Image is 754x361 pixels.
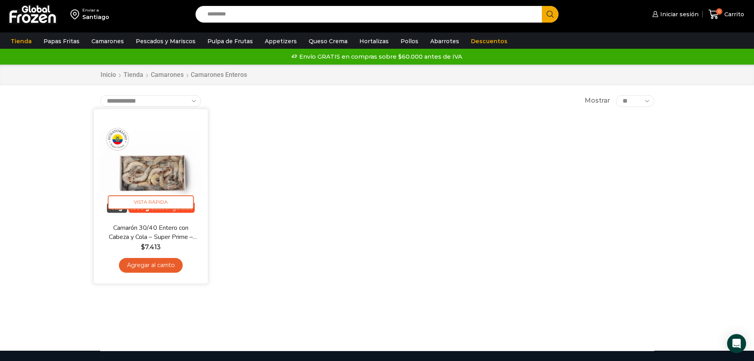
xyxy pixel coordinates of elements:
[70,8,82,21] img: address-field-icon.svg
[119,258,182,273] a: Agregar al carrito: “Camarón 30/40 Entero con Cabeza y Cola - Super Prime - Caja 10 kg”
[467,34,511,49] a: Descuentos
[141,243,144,250] span: $
[100,71,116,80] a: Inicio
[104,223,196,242] a: Camarón 30/40 Entero con Cabeza y Cola – Super Prime – Caja 10 kg
[397,34,422,49] a: Pollos
[132,34,199,49] a: Pescados y Mariscos
[722,10,744,18] span: Carrito
[150,71,184,80] a: Camarones
[7,34,36,49] a: Tienda
[305,34,351,49] a: Queso Crema
[716,8,722,15] span: 0
[87,34,128,49] a: Camarones
[658,10,699,18] span: Iniciar sesión
[40,34,84,49] a: Papas Fritas
[585,96,610,105] span: Mostrar
[261,34,301,49] a: Appetizers
[123,71,144,80] a: Tienda
[542,6,558,23] button: Search button
[355,34,393,49] a: Hortalizas
[191,71,247,78] h1: Camarones Enteros
[426,34,463,49] a: Abarrotes
[100,71,247,80] nav: Breadcrumb
[141,243,160,250] bdi: 7.413
[707,5,746,24] a: 0 Carrito
[82,13,109,21] div: Santiago
[650,6,699,22] a: Iniciar sesión
[100,95,201,107] select: Pedido de la tienda
[82,8,109,13] div: Enviar a
[727,334,746,353] div: Open Intercom Messenger
[108,195,194,209] span: Vista Rápida
[203,34,257,49] a: Pulpa de Frutas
